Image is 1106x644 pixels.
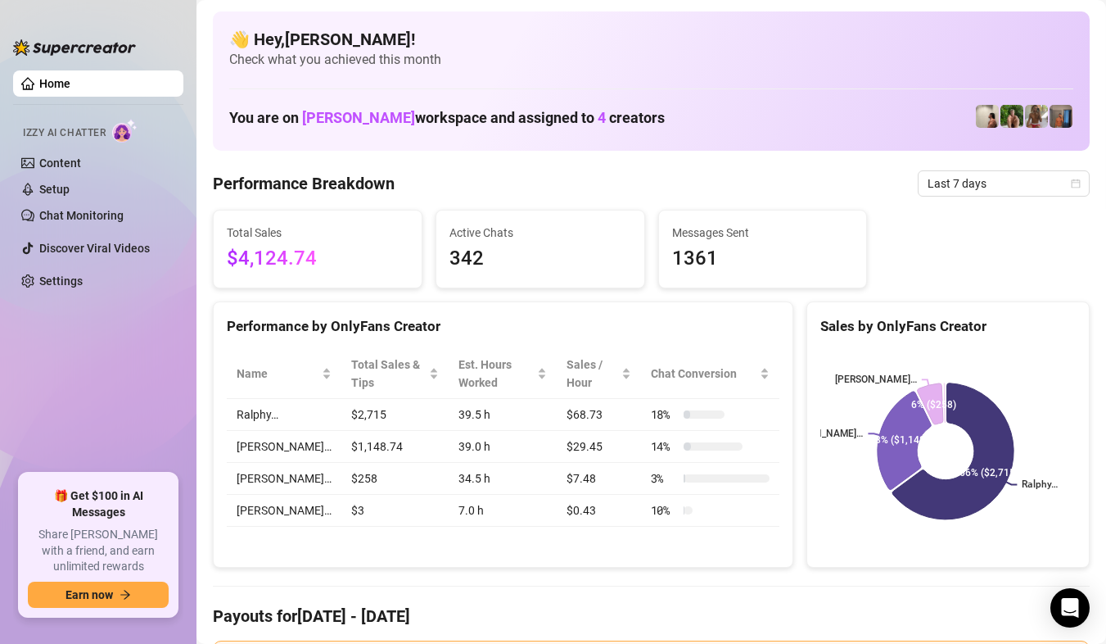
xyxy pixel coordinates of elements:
[1050,588,1090,628] div: Open Intercom Messenger
[213,605,1090,628] h4: Payouts for [DATE] - [DATE]
[227,243,409,274] span: $4,124.74
[28,527,169,575] span: Share [PERSON_NAME] with a friend, and earn unlimited rewards
[39,156,81,170] a: Content
[557,431,641,463] td: $29.45
[341,495,449,527] td: $3
[449,495,557,527] td: 7.0 h
[1025,105,1048,128] img: Nathaniel
[39,209,124,222] a: Chat Monitoring
[651,365,756,383] span: Chat Conversion
[229,109,665,127] h1: You are on workspace and assigned to creators
[213,172,395,195] h4: Performance Breakdown
[557,495,641,527] td: $0.43
[641,349,779,399] th: Chat Conversion
[227,431,341,463] td: [PERSON_NAME]…
[341,399,449,431] td: $2,715
[229,28,1073,51] h4: 👋 Hey, [PERSON_NAME] !
[341,431,449,463] td: $1,148.74
[781,429,863,440] text: [PERSON_NAME]…
[227,315,779,338] div: Performance by OnlyFans Creator
[449,431,557,463] td: 39.0 h
[672,243,854,274] span: 1361
[1022,479,1059,491] text: Ralphy…
[449,399,557,431] td: 39.5 h
[976,105,999,128] img: Ralphy
[651,501,677,519] span: 10 %
[351,356,426,392] span: Total Sales & Tips
[227,224,409,242] span: Total Sales
[449,224,631,242] span: Active Chats
[227,495,341,527] td: [PERSON_NAME]…
[1050,105,1072,128] img: Wayne
[227,463,341,495] td: [PERSON_NAME]…
[341,463,449,495] td: $258
[557,349,641,399] th: Sales / Hour
[237,365,318,383] span: Name
[598,109,606,126] span: 4
[28,488,169,520] span: 🎁 Get $100 in AI Messages
[651,406,677,424] span: 18 %
[302,109,415,126] span: [PERSON_NAME]
[651,469,677,488] span: 3 %
[39,183,70,196] a: Setup
[557,399,641,431] td: $68.73
[928,171,1080,196] span: Last 7 days
[28,582,169,608] button: Earn nowarrow-right
[65,588,113,601] span: Earn now
[651,438,677,456] span: 14 %
[112,119,138,143] img: AI Chatter
[120,589,131,601] span: arrow-right
[672,224,854,242] span: Messages Sent
[227,399,341,431] td: Ralphy…
[1071,179,1081,188] span: calendar
[39,274,83,288] a: Settings
[567,356,618,392] span: Sales / Hour
[341,349,449,399] th: Total Sales & Tips
[557,463,641,495] td: $7.48
[1000,105,1023,128] img: Nathaniel
[449,243,631,274] span: 342
[820,315,1076,338] div: Sales by OnlyFans Creator
[229,51,1073,69] span: Check what you achieved this month
[458,356,534,392] div: Est. Hours Worked
[13,39,136,56] img: logo-BBDzfeDw.svg
[39,77,70,90] a: Home
[23,125,106,141] span: Izzy AI Chatter
[39,242,150,255] a: Discover Viral Videos
[449,463,557,495] td: 34.5 h
[227,349,341,399] th: Name
[835,374,917,386] text: [PERSON_NAME]…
